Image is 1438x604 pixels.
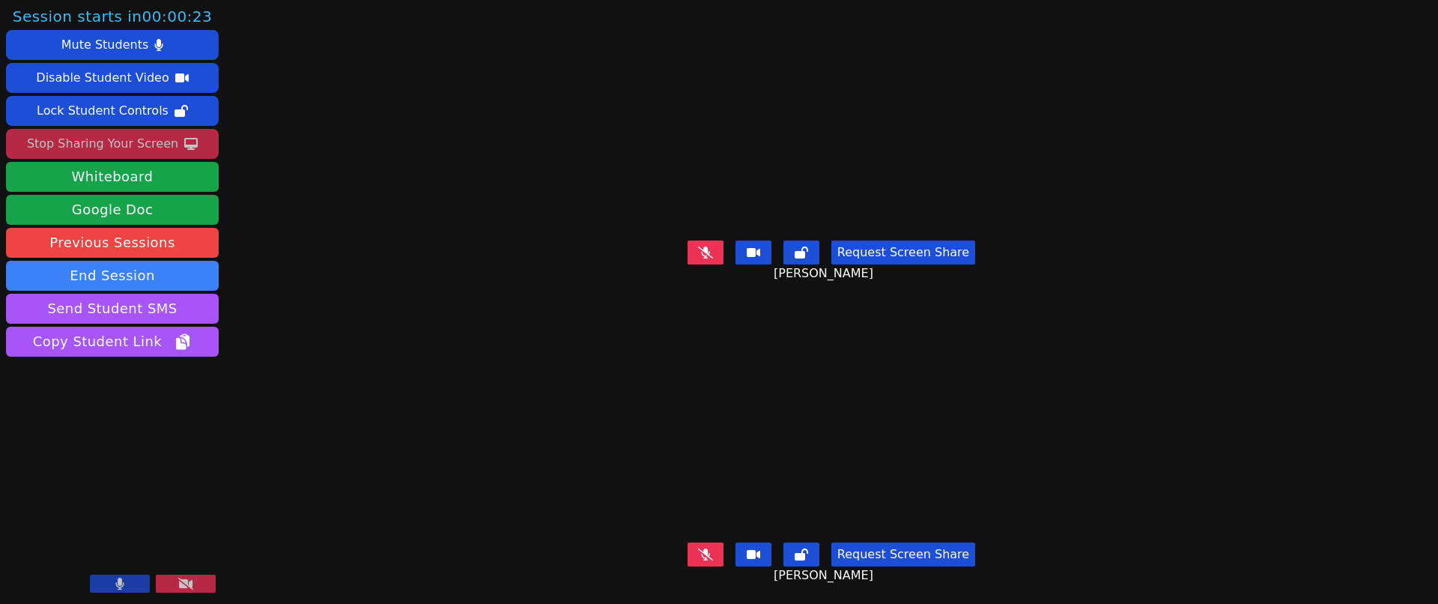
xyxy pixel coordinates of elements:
button: Request Screen Share [831,241,975,265]
a: Previous Sessions [6,228,219,258]
button: Copy Student Link [6,327,219,357]
button: Stop Sharing Your Screen [6,129,219,159]
button: Whiteboard [6,162,219,192]
time: 00:00:23 [142,7,212,25]
button: Mute Students [6,30,219,60]
span: Session starts in [13,6,213,27]
button: Request Screen Share [831,543,975,567]
div: Mute Students [61,33,148,57]
div: Disable Student Video [36,66,169,90]
span: Copy Student Link [33,331,192,352]
button: Send Student SMS [6,294,219,324]
button: Disable Student Video [6,63,219,93]
button: Lock Student Controls [6,96,219,126]
a: Google Doc [6,195,219,225]
div: Stop Sharing Your Screen [27,132,178,156]
button: End Session [6,261,219,291]
div: Lock Student Controls [37,99,169,123]
span: [PERSON_NAME] [774,567,877,585]
span: [PERSON_NAME] [774,265,877,283]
